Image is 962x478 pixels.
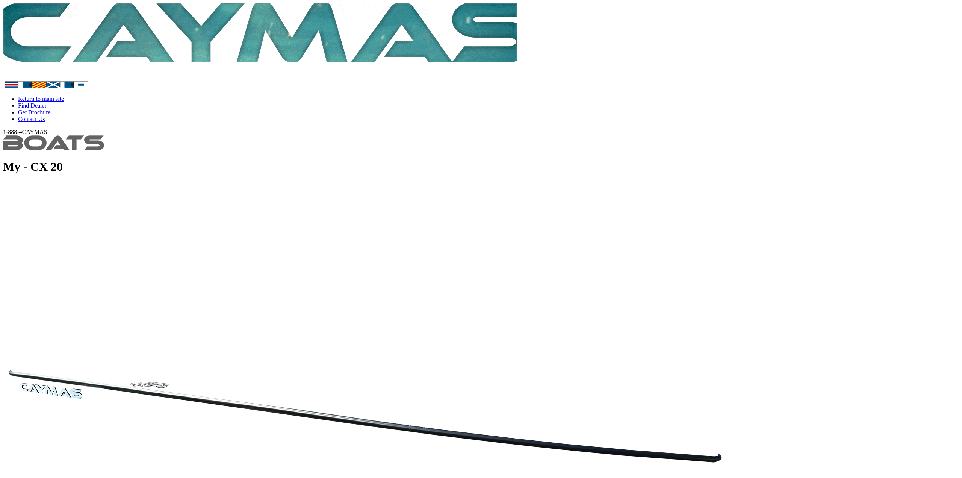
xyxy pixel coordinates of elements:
[3,135,104,150] img: header-img-254127e0d71590253d4cf57f5b8b17b756bd278d0e62775bdf129cc0fd38fc60.png
[3,3,517,62] img: caymas_header-bg-621bc780a56b2cd875ed1f8581b5c810a50df5f1f81e99b05bf97a0d1590d6ad.gif
[3,64,134,88] img: white-logo-c9c8dbefe5ff5ceceb0f0178aa75bf4bb51f6bca0971e226c86eb53dfe498488.png
[3,160,959,174] h1: My - CX 20
[3,129,959,135] div: 1-888-4CAYMAS
[18,116,45,122] a: Contact Us
[18,109,51,115] a: Get Brochure
[18,96,64,102] a: Return to main site
[18,102,47,109] a: Find Dealer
